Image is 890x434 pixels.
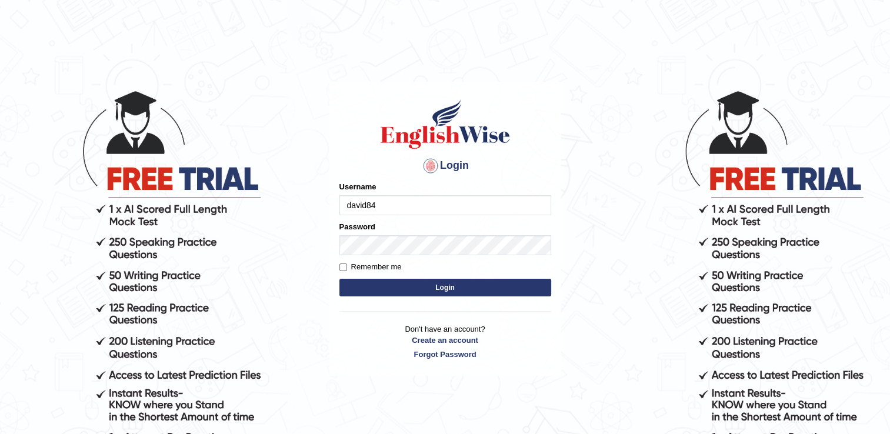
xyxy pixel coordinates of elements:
p: Don't have an account? [339,323,551,360]
a: Create an account [339,335,551,346]
label: Password [339,221,375,232]
img: Logo of English Wise sign in for intelligent practice with AI [378,98,512,151]
label: Remember me [339,261,402,273]
input: Remember me [339,263,347,271]
h4: Login [339,156,551,175]
label: Username [339,181,376,192]
button: Login [339,279,551,296]
a: Forgot Password [339,349,551,360]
